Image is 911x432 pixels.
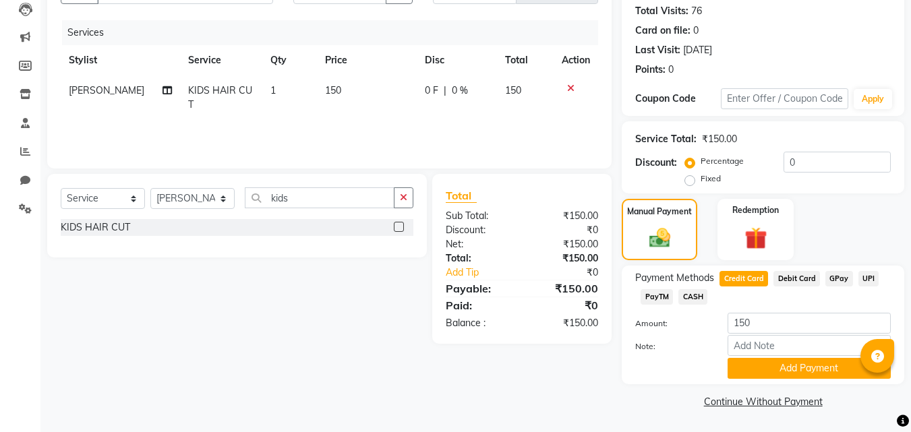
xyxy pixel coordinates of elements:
div: ₹0 [522,223,608,237]
a: Continue Without Payment [624,395,902,409]
span: Payment Methods [635,271,714,285]
span: CASH [678,289,707,305]
div: ₹150.00 [522,237,608,251]
div: Coupon Code [635,92,720,106]
button: Add Payment [728,358,891,379]
th: Stylist [61,45,180,75]
div: Payable: [436,280,522,297]
div: ₹150.00 [522,209,608,223]
input: Enter Offer / Coupon Code [721,88,848,109]
div: ₹150.00 [522,251,608,266]
div: ₹150.00 [522,316,608,330]
th: Qty [262,45,317,75]
div: ₹150.00 [522,280,608,297]
div: ₹150.00 [702,132,737,146]
span: Credit Card [719,271,768,286]
th: Total [497,45,554,75]
div: Discount: [635,156,677,170]
div: Net: [436,237,522,251]
img: _gift.svg [738,224,774,252]
span: PayTM [641,289,673,305]
div: Discount: [436,223,522,237]
th: Action [554,45,598,75]
span: KIDS HAIR CUT [188,84,252,111]
div: Sub Total: [436,209,522,223]
label: Percentage [701,155,744,167]
span: Total [446,189,477,203]
div: [DATE] [683,43,712,57]
span: 0 F [425,84,438,98]
th: Price [317,45,417,75]
div: Balance : [436,316,522,330]
div: Total Visits: [635,4,688,18]
div: 76 [691,4,702,18]
div: 0 [668,63,674,77]
div: Last Visit: [635,43,680,57]
div: ₹0 [522,297,608,313]
span: | [444,84,446,98]
span: UPI [858,271,879,286]
div: 0 [693,24,699,38]
div: KIDS HAIR CUT [61,220,130,235]
span: 0 % [452,84,468,98]
a: Add Tip [436,266,536,280]
label: Amount: [625,317,717,330]
button: Apply [854,89,892,109]
div: Total: [436,251,522,266]
input: Amount [728,313,891,334]
span: 150 [325,84,341,96]
label: Manual Payment [627,206,692,218]
div: Card on file: [635,24,690,38]
span: [PERSON_NAME] [69,84,144,96]
span: GPay [825,271,853,286]
img: _cash.svg [643,226,677,250]
input: Add Note [728,335,891,356]
th: Service [180,45,262,75]
span: 150 [505,84,521,96]
span: Debit Card [773,271,820,286]
span: 1 [270,84,276,96]
th: Disc [417,45,497,75]
input: Search or Scan [245,187,394,208]
div: Points: [635,63,666,77]
div: Service Total: [635,132,697,146]
label: Note: [625,340,717,352]
div: Paid: [436,297,522,313]
div: Services [62,20,608,45]
label: Fixed [701,173,721,185]
label: Redemption [732,204,779,216]
div: ₹0 [537,266,609,280]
